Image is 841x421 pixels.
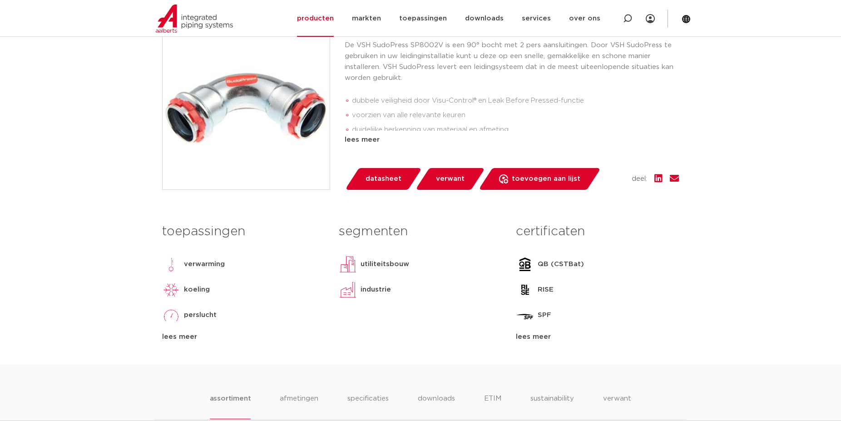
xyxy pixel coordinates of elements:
[210,393,251,419] li: assortiment
[512,172,580,186] span: toevoegen aan lijst
[345,134,679,145] div: lees meer
[415,168,485,190] a: verwant
[347,393,389,419] li: specificaties
[345,40,679,84] p: De VSH SudoPress SP8002V is een 90° bocht met 2 pers aansluitingen. Door VSH SudoPress te gebruik...
[184,259,225,270] p: verwarming
[162,223,325,241] h3: toepassingen
[162,306,180,324] img: perslucht
[339,223,502,241] h3: segmenten
[538,259,584,270] p: QB (CSTBat)
[516,332,679,342] div: lees meer
[162,255,180,273] img: verwarming
[361,259,409,270] p: utiliteitsbouw
[162,332,325,342] div: lees meer
[163,22,330,189] img: Product Image for VSH SudoPress Staalverzinkt bocht 90° (2 x press)
[530,393,574,419] li: sustainability
[436,172,465,186] span: verwant
[484,393,501,419] li: ETIM
[280,393,318,419] li: afmetingen
[366,172,401,186] span: datasheet
[162,281,180,299] img: koeling
[538,310,551,321] p: SPF
[538,284,554,295] p: RISE
[339,281,357,299] img: industrie
[418,393,455,419] li: downloads
[339,255,357,273] img: utiliteitsbouw
[632,173,647,184] span: deel:
[516,306,534,324] img: SPF
[352,123,679,137] li: duidelijke herkenning van materiaal en afmeting
[361,284,391,295] p: industrie
[516,281,534,299] img: RISE
[184,284,210,295] p: koeling
[345,168,422,190] a: datasheet
[603,393,631,419] li: verwant
[184,310,217,321] p: perslucht
[352,94,679,108] li: dubbele veiligheid door Visu-Control® en Leak Before Pressed-functie
[516,223,679,241] h3: certificaten
[352,108,679,123] li: voorzien van alle relevante keuren
[516,255,534,273] img: QB (CSTBat)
